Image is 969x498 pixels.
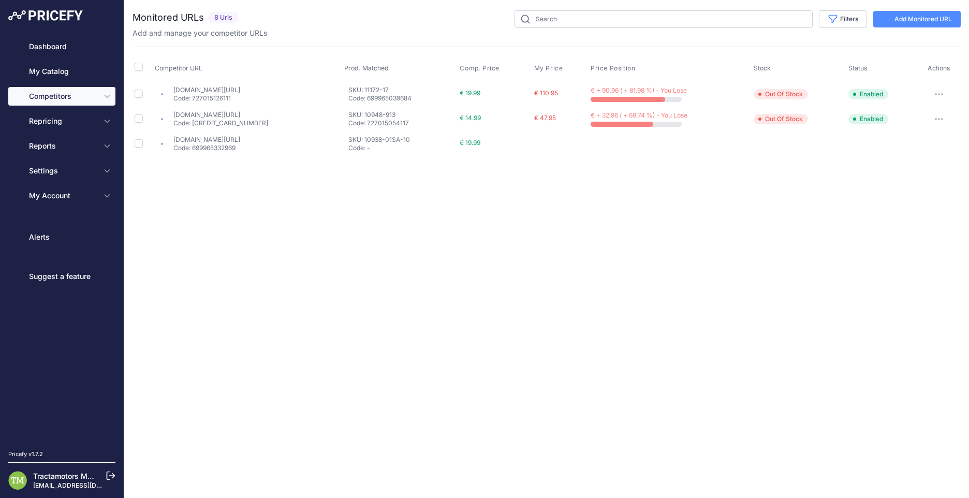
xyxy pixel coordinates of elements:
a: [EMAIL_ADDRESS][DOMAIN_NAME] [33,481,141,489]
p: SKU: 11172-17 [348,86,456,94]
img: Pricefy Logo [8,10,83,21]
button: Price Position [591,64,637,72]
a: [DOMAIN_NAME][URL] [173,136,240,143]
span: Status [848,64,868,72]
p: SKU: 10948-913 [348,111,456,119]
button: Comp. Price [460,64,502,72]
a: Alerts [8,228,115,246]
p: Code: 699965039684 [348,94,456,102]
h2: Monitored URLs [133,10,204,25]
a: Dashboard [8,37,115,56]
p: Code: 699965332969 [173,144,240,152]
a: [DOMAIN_NAME][URL] [173,86,240,94]
nav: Sidebar [8,37,115,437]
button: Reports [8,137,115,155]
span: Out Of Stock [754,114,808,124]
a: [DOMAIN_NAME][URL] [173,111,240,119]
p: Add and manage your competitor URLs [133,28,267,38]
span: € + 32.96 ( + 68.74 %) - You Lose [591,111,687,119]
p: Code: [CREDIT_CARD_NUMBER] [173,119,268,127]
span: 8 Urls [208,12,239,24]
span: Competitors [29,91,97,101]
a: My Catalog [8,62,115,81]
button: Settings [8,162,115,180]
a: Suggest a feature [8,267,115,286]
span: € 19.99 [460,89,480,97]
div: Pricefy v1.7.2 [8,450,43,459]
span: € 14.99 [460,114,481,122]
button: Repricing [8,112,115,130]
span: Competitor URL [155,64,202,72]
span: Price Position [591,64,635,72]
button: Competitors [8,87,115,106]
span: My Account [29,191,97,201]
input: Search [515,10,813,28]
span: € + 90.96 ( + 81.98 %) - You Lose [591,86,687,94]
span: Enabled [848,114,888,124]
button: Filters [819,10,867,28]
span: Stock [754,64,771,72]
button: My Price [534,64,565,72]
span: Prod. Matched [344,64,389,72]
p: Code: - [348,144,456,152]
p: Code: 727015054117 [348,119,456,127]
button: My Account [8,186,115,205]
p: SKU: 10938-01SA-10 [348,136,456,144]
span: Actions [928,64,950,72]
p: Code: 727015126111 [173,94,240,102]
span: Reports [29,141,97,151]
span: € 110.95 [534,89,558,97]
span: Enabled [848,89,888,99]
span: Out Of Stock [754,89,808,99]
a: Tractamotors Marketing [33,472,116,480]
a: Add Monitored URL [873,11,961,27]
span: Settings [29,166,97,176]
span: € 47.95 [534,114,556,122]
span: My Price [534,64,563,72]
span: € 19.99 [460,139,480,147]
span: Repricing [29,116,97,126]
span: Comp. Price [460,64,500,72]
